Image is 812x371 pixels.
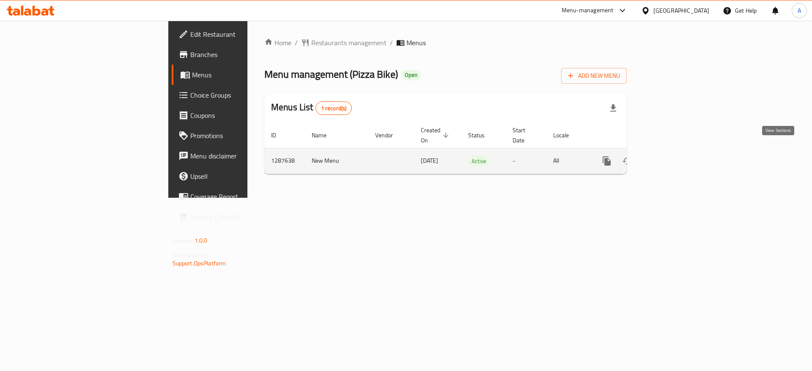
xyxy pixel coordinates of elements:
[401,70,421,80] div: Open
[561,68,627,84] button: Add New Menu
[190,171,297,181] span: Upsell
[173,235,193,246] span: Version:
[264,38,627,48] nav: breadcrumb
[172,146,304,166] a: Menu disclaimer
[264,65,398,84] span: Menu management ( Pizza Bike )
[172,125,304,146] a: Promotions
[468,130,496,140] span: Status
[401,71,421,79] span: Open
[172,186,304,207] a: Coverage Report
[653,6,709,15] div: [GEOGRAPHIC_DATA]
[562,5,614,16] div: Menu-management
[172,207,304,227] a: Grocery Checklist
[421,155,438,166] span: [DATE]
[506,148,546,174] td: -
[172,65,304,85] a: Menus
[172,166,304,186] a: Upsell
[546,148,590,174] td: All
[597,151,617,171] button: more
[301,38,387,48] a: Restaurants management
[190,212,297,222] span: Grocery Checklist
[172,24,304,44] a: Edit Restaurant
[190,151,297,161] span: Menu disclaimer
[312,130,337,140] span: Name
[190,90,297,100] span: Choice Groups
[172,44,304,65] a: Branches
[390,38,393,48] li: /
[271,130,287,140] span: ID
[192,70,297,80] span: Menus
[264,123,685,174] table: enhanced table
[315,101,352,115] div: Total records count
[316,104,352,112] span: 1 record(s)
[190,110,297,120] span: Coupons
[421,125,451,145] span: Created On
[406,38,426,48] span: Menus
[190,191,297,202] span: Coverage Report
[798,6,801,15] span: A
[375,130,404,140] span: Vendor
[173,258,226,269] a: Support.OpsPlatform
[172,85,304,105] a: Choice Groups
[311,38,387,48] span: Restaurants management
[513,125,536,145] span: Start Date
[568,71,620,81] span: Add New Menu
[590,123,685,148] th: Actions
[305,148,368,174] td: New Menu
[172,105,304,125] a: Coupons
[190,49,297,60] span: Branches
[553,130,580,140] span: Locale
[603,98,623,118] div: Export file
[271,101,352,115] h2: Menus List
[190,29,297,39] span: Edit Restaurant
[173,249,211,260] span: Get support on:
[468,156,490,166] span: Active
[190,131,297,141] span: Promotions
[195,235,208,246] span: 1.0.0
[617,151,637,171] button: Change Status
